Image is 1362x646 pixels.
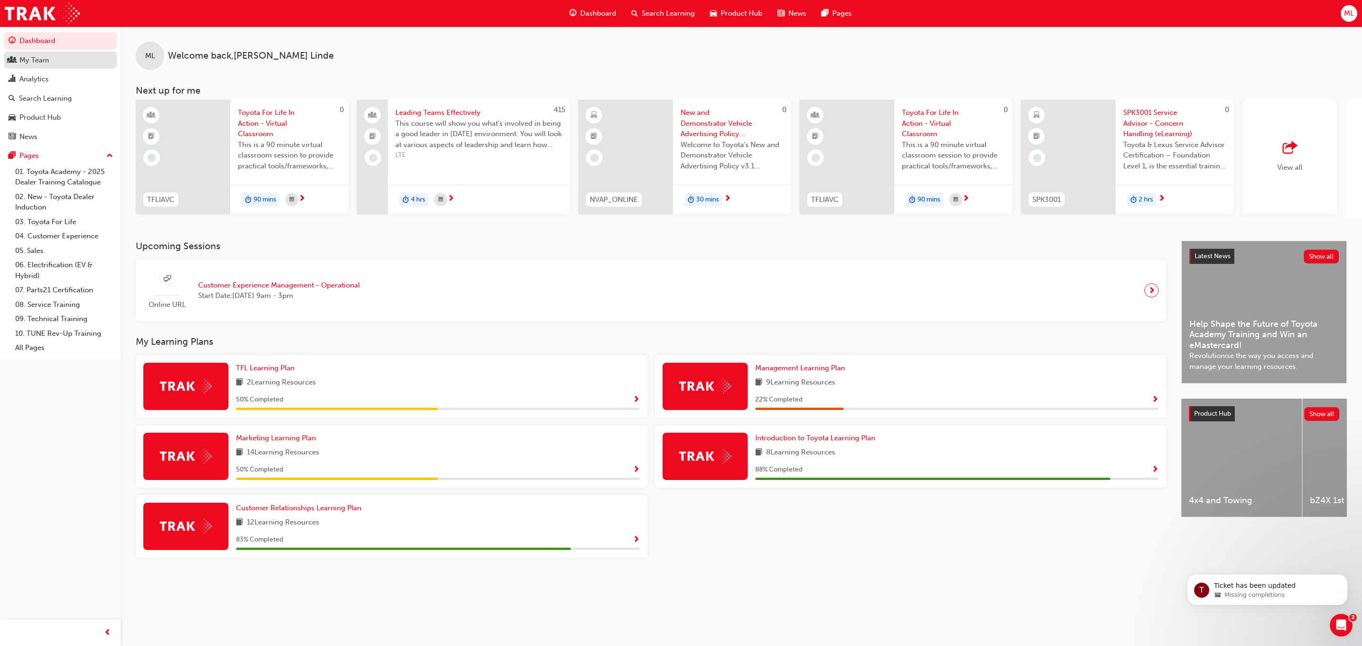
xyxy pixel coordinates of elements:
span: Show Progress [633,396,640,404]
span: News [788,8,806,19]
span: Revolutionise the way you access and manage your learning resources. [1189,350,1339,372]
span: duration-icon [1130,194,1137,206]
span: pages-icon [9,152,16,160]
span: Help Shape the Future of Toyota Academy Training and Win an eMastercard! [1189,319,1339,351]
a: 10. TUNE Rev-Up Training [11,326,117,341]
a: 08. Service Training [11,297,117,312]
button: Show Progress [633,464,640,476]
span: search-icon [9,95,15,103]
button: Show all [1304,250,1339,263]
span: car-icon [9,113,16,122]
h3: My Learning Plans [136,336,1166,347]
span: next-icon [724,195,731,203]
span: Latest News [1195,252,1231,260]
a: 0TFLIAVCToyota For Life In Action - Virtual ClassroomThis is a 90 minute virtual classroom sessio... [800,100,1013,214]
span: people-icon [369,109,376,122]
iframe: Intercom live chat [1330,614,1353,637]
span: learningResourceType_INSTRUCTOR_LED-icon [148,109,155,122]
a: guage-iconDashboard [562,4,624,23]
span: book-icon [236,377,243,389]
span: book-icon [755,377,762,389]
span: This is a 90 minute virtual classroom session to provide practical tools/frameworks, behaviours a... [902,140,1005,172]
span: 8 Learning Resources [766,447,835,459]
h3: Upcoming Sessions [136,241,1166,252]
span: SPK3001 [1032,194,1061,205]
span: New and Demonstrator Vehicle Advertising Policy (NVAP) – eLearning [681,107,784,140]
a: 4x4 and Towing [1181,399,1302,517]
span: 22 % Completed [755,394,803,405]
a: Management Learning Plan [755,363,849,374]
span: 2 Learning Resources [247,377,316,389]
span: duration-icon [402,194,409,206]
span: ML [1344,8,1354,19]
a: search-iconSearch Learning [624,4,702,23]
button: Pages [4,147,117,165]
span: booktick-icon [1033,131,1040,143]
span: next-icon [1158,195,1165,203]
span: 415 [554,105,565,114]
a: Analytics [4,70,117,88]
span: learningResourceType_INSTRUCTOR_LED-icon [812,109,819,122]
span: learningRecordVerb_NONE-icon [369,154,377,162]
span: Toyota For Life In Action - Virtual Classroom [238,107,341,140]
button: Show Progress [1152,394,1159,406]
span: next-icon [298,195,306,203]
span: Toyota & Lexus Service Advisor Certification – Foundation Level 1, is the essential training cour... [1123,140,1226,172]
span: 2 hrs [1139,194,1153,205]
button: DashboardMy TeamAnalyticsSearch LearningProduct HubNews [4,30,117,147]
a: 05. Sales [11,244,117,258]
a: 0SPK3001SPK3001 Service Advisor - Concern Handling (eLearning)Toyota & Lexus Service Advisor Cert... [1021,100,1234,214]
div: Product Hub [19,112,61,123]
span: Management Learning Plan [755,364,845,372]
span: TFLIAVC [147,194,175,205]
span: learningRecordVerb_NONE-icon [590,154,599,162]
iframe: Intercom notifications message [1173,554,1362,620]
div: Analytics [19,74,49,85]
span: 90 mins [917,194,940,205]
a: Dashboard [4,32,117,50]
span: Search Learning [642,8,695,19]
span: next-icon [962,195,969,203]
span: Dashboard [580,8,616,19]
span: 4 hrs [411,194,425,205]
span: booktick-icon [591,131,597,143]
a: 01. Toyota Academy - 2025 Dealer Training Catalogue [11,165,117,190]
span: news-icon [777,8,785,19]
a: Marketing Learning Plan [236,433,320,444]
span: Show Progress [1152,466,1159,474]
span: Online URL [143,299,191,310]
span: Show Progress [633,536,640,544]
button: ML [1341,5,1357,22]
span: duration-icon [909,194,916,206]
span: 14 Learning Resources [247,447,319,459]
span: TFL Learning Plan [236,364,295,372]
span: book-icon [755,447,762,459]
a: Latest NewsShow allHelp Shape the Future of Toyota Academy Training and Win an eMastercard!Revolu... [1181,241,1347,384]
span: Customer Relationships Learning Plan [236,504,361,512]
span: 83 % Completed [236,534,283,545]
a: news-iconNews [770,4,814,23]
a: Product Hub [4,109,117,126]
span: Customer Experience Management - Operational [198,280,360,291]
span: ML [145,51,155,61]
span: sessionType_ONLINE_URL-icon [164,273,171,285]
span: SPK3001 Service Advisor - Concern Handling (eLearning) [1123,107,1226,140]
img: Trak [160,449,212,463]
span: learningResourceType_ELEARNING-icon [1033,109,1040,122]
a: car-iconProduct Hub [702,4,770,23]
span: 9 Learning Resources [766,377,835,389]
span: 0 [1004,105,1008,114]
img: Trak [679,449,731,463]
span: 50 % Completed [236,394,283,405]
a: 06. Electrification (EV & Hybrid) [11,258,117,283]
div: Search Learning [19,93,72,104]
span: 0 [782,105,786,114]
span: 90 mins [253,194,276,205]
span: Toyota For Life In Action - Virtual Classroom [902,107,1005,140]
span: booktick-icon [812,131,819,143]
span: Marketing Learning Plan [236,434,316,442]
a: 415Leading Teams EffectivelyThis course will show you what's involved in being a good leader in [... [357,100,570,214]
span: Show Progress [633,466,640,474]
